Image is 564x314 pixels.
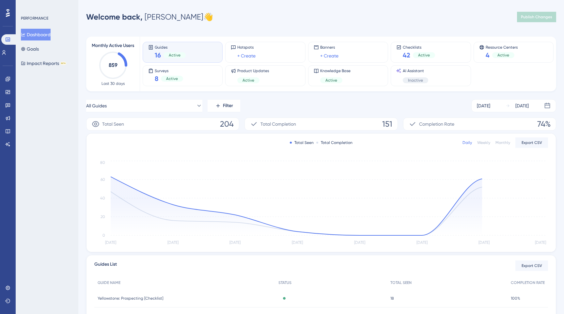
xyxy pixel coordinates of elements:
[21,43,39,55] button: Goals
[316,140,352,145] div: Total Completion
[102,233,105,238] tspan: 0
[223,102,233,110] span: Filter
[521,14,552,20] span: Publish Changes
[100,160,105,165] tspan: 80
[166,76,178,81] span: Active
[511,296,520,301] span: 100%
[155,51,161,60] span: 16
[522,140,542,145] span: Export CSV
[477,102,490,110] div: [DATE]
[292,240,303,245] tspan: [DATE]
[390,296,394,301] span: 18
[169,53,180,58] span: Active
[237,68,269,73] span: Product Updates
[403,68,428,73] span: AI Assistant
[462,140,472,145] div: Daily
[102,120,124,128] span: Total Seen
[86,12,143,22] span: Welcome back,
[278,280,291,285] span: STATUS
[155,74,158,83] span: 8
[94,260,117,271] span: Guides List
[92,42,134,50] span: Monthly Active Users
[60,62,66,65] div: BETA
[403,45,435,49] span: Checklists
[167,240,179,245] tspan: [DATE]
[86,102,107,110] span: All Guides
[522,263,542,268] span: Export CSV
[21,16,48,21] div: PERFORMANCE
[290,140,314,145] div: Total Seen
[98,296,163,301] span: Yellowstone: Prospecting [Checklist]
[382,119,392,129] span: 151
[98,280,120,285] span: GUIDE NAME
[515,260,548,271] button: Export CSV
[237,52,256,60] a: + Create
[515,137,548,148] button: Export CSV
[408,78,423,83] span: Inactive
[418,53,430,58] span: Active
[320,68,351,73] span: Knowledge Base
[486,45,518,49] span: Resource Centers
[537,119,551,129] span: 74%
[477,140,490,145] div: Weekly
[100,196,105,200] tspan: 40
[21,57,66,69] button: Impact ReportsBETA
[403,51,410,60] span: 42
[229,240,241,245] tspan: [DATE]
[243,78,254,83] span: Active
[208,99,240,112] button: Filter
[478,240,490,245] tspan: [DATE]
[21,29,51,40] button: Dashboard
[109,62,117,68] text: 859
[416,240,428,245] tspan: [DATE]
[515,102,529,110] div: [DATE]
[497,53,509,58] span: Active
[511,280,545,285] span: COMPLETION RATE
[354,240,365,245] tspan: [DATE]
[101,214,105,219] tspan: 20
[325,78,337,83] span: Active
[419,120,454,128] span: Completion Rate
[102,81,125,86] span: Last 30 days
[155,68,183,73] span: Surveys
[535,240,546,245] tspan: [DATE]
[517,12,556,22] button: Publish Changes
[390,280,412,285] span: TOTAL SEEN
[86,12,213,22] div: [PERSON_NAME] 👋
[155,45,186,49] span: Guides
[495,140,510,145] div: Monthly
[486,51,490,60] span: 4
[101,177,105,182] tspan: 60
[86,99,202,112] button: All Guides
[260,120,296,128] span: Total Completion
[105,240,116,245] tspan: [DATE]
[320,45,338,50] span: Banners
[237,45,256,50] span: Hotspots
[320,52,338,60] a: + Create
[220,119,234,129] span: 204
